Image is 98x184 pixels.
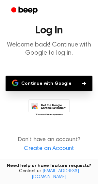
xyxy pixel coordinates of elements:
[4,169,94,180] span: Contact us
[5,136,93,153] p: Don’t have an account?
[5,41,93,57] p: Welcome back! Continue with Google to log in.
[7,4,43,17] a: Beep
[6,76,92,91] button: Continue with Google
[7,144,91,153] a: Create an Account
[32,169,79,179] a: [EMAIL_ADDRESS][DOMAIN_NAME]
[5,25,93,36] h1: Log In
